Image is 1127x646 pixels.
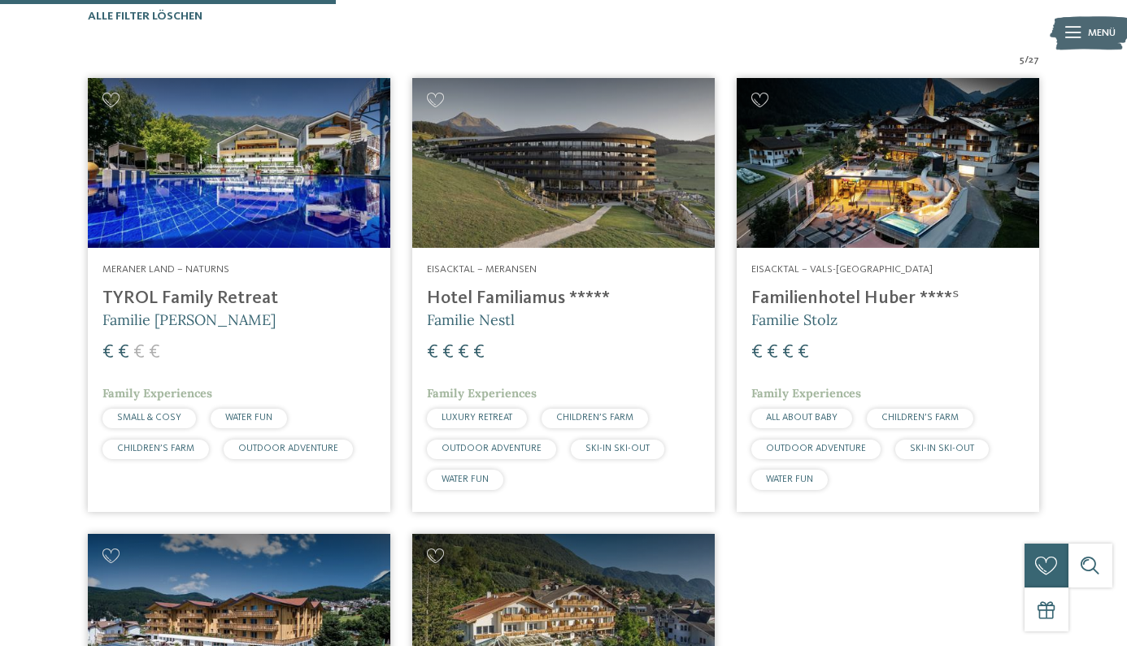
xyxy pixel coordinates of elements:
span: € [798,343,809,362]
span: Familie [PERSON_NAME] [102,310,276,329]
span: OUTDOOR ADVENTURE [766,444,866,453]
span: Familie Nestl [427,310,515,329]
span: Meraner Land – Naturns [102,264,229,275]
span: Eisacktal – Meransen [427,264,537,275]
span: WATER FUN [766,475,813,484]
span: WATER FUN [442,475,489,484]
span: € [442,343,454,362]
span: € [458,343,469,362]
span: € [751,343,763,362]
span: CHILDREN’S FARM [556,413,633,423]
a: Familienhotels gesucht? Hier findet ihr die besten! Eisacktal – Vals-[GEOGRAPHIC_DATA] Familienho... [737,78,1039,512]
span: € [118,343,129,362]
span: OUTDOOR ADVENTURE [238,444,338,453]
span: Family Experiences [751,386,861,401]
a: Familienhotels gesucht? Hier findet ihr die besten! Meraner Land – Naturns TYROL Family Retreat F... [88,78,390,512]
span: Familie Stolz [751,310,838,329]
span: € [473,343,485,362]
span: Family Experiences [102,386,212,401]
span: / [1025,53,1029,67]
h4: TYROL Family Retreat [102,288,376,310]
span: WATER FUN [225,413,272,423]
span: Eisacktal – Vals-[GEOGRAPHIC_DATA] [751,264,933,275]
span: 27 [1029,53,1039,67]
img: Familienhotels gesucht? Hier findet ihr die besten! [737,78,1039,248]
span: OUTDOOR ADVENTURE [442,444,542,453]
span: Alle Filter löschen [88,11,202,22]
img: Familienhotels gesucht? Hier findet ihr die besten! [412,78,715,248]
span: ALL ABOUT BABY [766,413,838,423]
span: € [133,343,145,362]
span: CHILDREN’S FARM [881,413,959,423]
span: € [149,343,160,362]
img: Familien Wellness Residence Tyrol **** [88,78,390,248]
a: Familienhotels gesucht? Hier findet ihr die besten! Eisacktal – Meransen Hotel Familiamus ***** F... [412,78,715,512]
span: € [782,343,794,362]
h4: Familienhotel Huber ****ˢ [751,288,1025,310]
span: Family Experiences [427,386,537,401]
span: SMALL & COSY [117,413,181,423]
span: SKI-IN SKI-OUT [585,444,650,453]
span: € [102,343,114,362]
span: € [767,343,778,362]
span: SKI-IN SKI-OUT [910,444,974,453]
span: 5 [1020,53,1025,67]
span: CHILDREN’S FARM [117,444,194,453]
span: LUXURY RETREAT [442,413,512,423]
span: € [427,343,438,362]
